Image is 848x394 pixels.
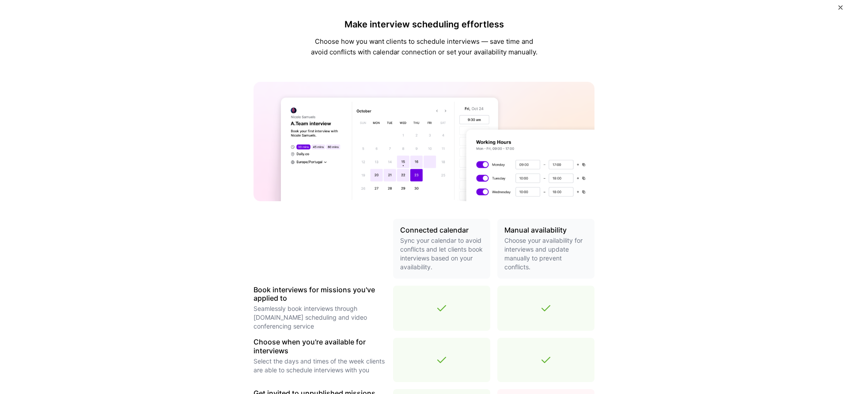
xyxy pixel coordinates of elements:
img: A.Team calendar banner [254,82,594,201]
h3: Book interviews for missions you've applied to [254,286,386,302]
p: Select the days and times of the week clients are able to schedule interviews with you [254,357,386,375]
h3: Manual availability [504,226,587,234]
p: Choose how you want clients to schedule interviews — save time and avoid conflicts with calendar ... [309,36,539,57]
h3: Choose when you're available for interviews [254,338,386,355]
h4: Make interview scheduling effortless [309,19,539,30]
p: Seamlessly book interviews through [DOMAIN_NAME] scheduling and video conferencing service [254,304,386,331]
p: Sync your calendar to avoid conflicts and let clients book interviews based on your availability. [400,236,483,272]
h3: Connected calendar [400,226,483,234]
p: Choose your availability for interviews and update manually to prevent conflicts. [504,236,587,272]
button: Close [838,5,843,15]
